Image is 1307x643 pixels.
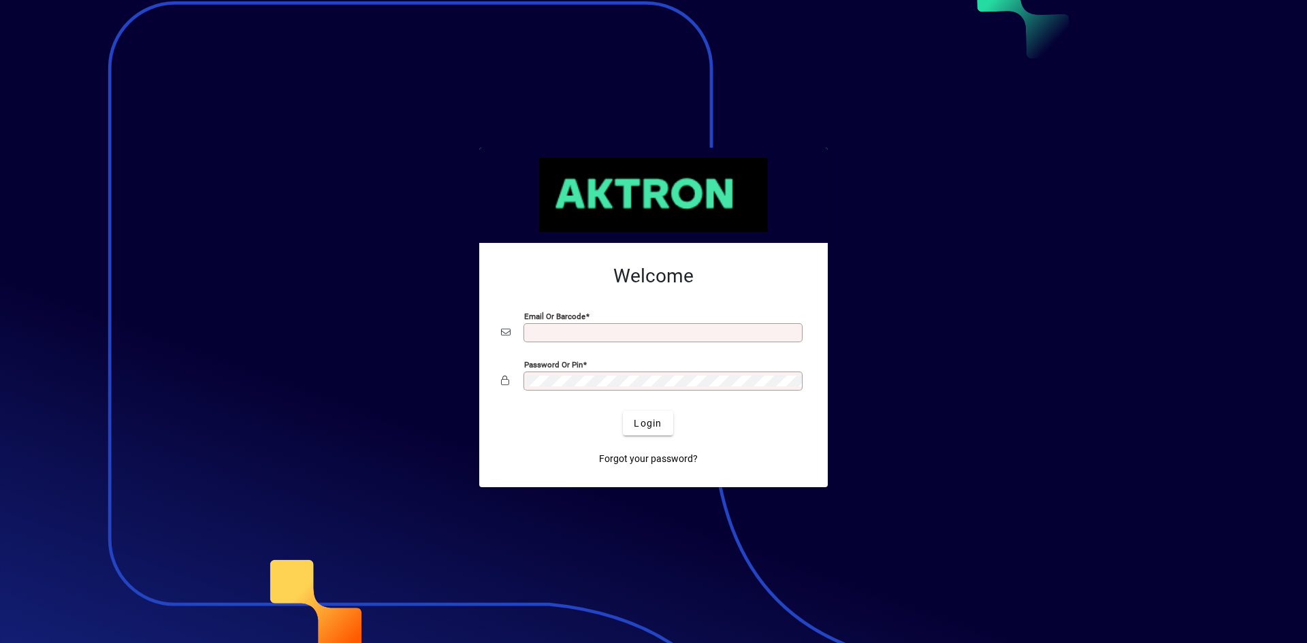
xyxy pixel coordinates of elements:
a: Forgot your password? [594,446,703,471]
span: Login [634,416,662,431]
h2: Welcome [501,265,806,288]
mat-label: Email or Barcode [524,312,585,321]
button: Login [623,411,673,435]
span: Forgot your password? [599,452,698,466]
mat-label: Password or Pin [524,360,583,369]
